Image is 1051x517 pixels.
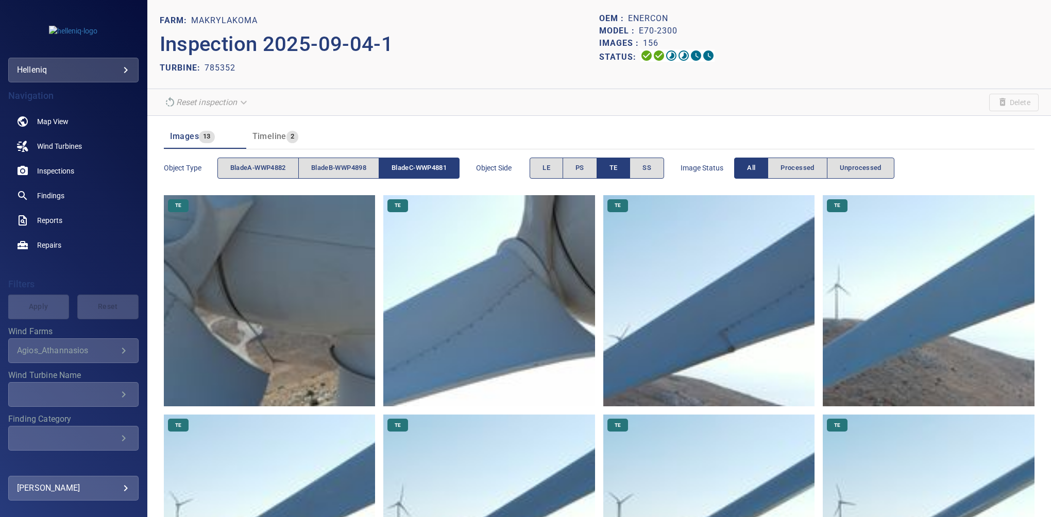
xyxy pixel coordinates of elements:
[8,371,139,380] label: Wind Turbine Name
[827,158,894,179] button: Unprocessed
[298,158,379,179] button: bladeB-WWP4898
[989,94,1039,111] span: Unable to delete the inspection due to your user permissions
[575,162,584,174] span: PS
[828,422,846,429] span: TE
[630,158,664,179] button: SS
[543,162,550,174] span: LE
[8,58,139,82] div: helleniq
[628,12,668,25] p: Enercon
[388,422,407,429] span: TE
[379,158,460,179] button: bladeC-WWP4881
[640,49,653,62] svg: Uploading 100%
[176,97,237,107] em: Reset inspection
[37,191,64,201] span: Findings
[828,202,846,209] span: TE
[205,62,235,74] p: 785352
[388,202,407,209] span: TE
[563,158,597,179] button: PS
[37,215,62,226] span: Reports
[230,162,286,174] span: bladeA-WWP4882
[37,240,61,250] span: Repairs
[690,49,702,62] svg: Matching 0%
[8,91,139,101] h4: Navigation
[665,49,677,62] svg: Selecting 59%
[599,12,628,25] p: OEM :
[643,37,658,49] p: 156
[37,116,69,127] span: Map View
[781,162,814,174] span: Processed
[217,158,460,179] div: objectType
[642,162,651,174] span: SS
[702,49,715,62] svg: Classification 0%
[599,37,643,49] p: Images :
[8,415,139,423] label: Finding Category
[653,49,665,62] svg: Data Formatted 100%
[8,109,139,134] a: map noActive
[8,459,139,467] label: Finding Type
[768,158,827,179] button: Processed
[37,141,82,151] span: Wind Turbines
[160,62,205,74] p: TURBINE:
[8,426,139,451] div: Finding Category
[734,158,768,179] button: All
[217,158,299,179] button: bladeA-WWP4882
[8,382,139,407] div: Wind Turbine Name
[8,338,139,363] div: Wind Farms
[476,163,530,173] span: Object Side
[199,131,215,143] span: 13
[734,158,894,179] div: imageStatus
[677,49,690,62] svg: ML Processing 44%
[530,158,563,179] button: LE
[747,162,755,174] span: All
[169,202,188,209] span: TE
[639,25,677,37] p: E70-2300
[37,166,74,176] span: Inspections
[608,422,627,429] span: TE
[164,163,217,173] span: Object type
[17,346,117,355] div: Agios_Athannasios
[17,480,130,496] div: [PERSON_NAME]
[311,162,366,174] span: bladeB-WWP4898
[49,26,97,36] img: helleniq-logo
[8,183,139,208] a: findings noActive
[608,202,627,209] span: TE
[530,158,664,179] div: objectSide
[160,93,253,111] div: Reset inspection
[599,25,639,37] p: Model :
[8,279,139,289] h4: Filters
[392,162,447,174] span: bladeC-WWP4881
[8,233,139,257] a: repairs noActive
[8,134,139,159] a: windturbines noActive
[160,14,191,27] p: FARM:
[8,328,139,336] label: Wind Farms
[8,159,139,183] a: inspections noActive
[169,422,188,429] span: TE
[609,162,618,174] span: TE
[191,14,258,27] p: Makrylakoma
[599,49,640,64] p: Status:
[8,208,139,233] a: reports noActive
[286,131,298,143] span: 2
[160,29,599,60] p: Inspection 2025-09-04-1
[840,162,882,174] span: Unprocessed
[160,93,253,111] div: Unable to reset the inspection due to your user permissions
[681,163,734,173] span: Image Status
[170,131,199,141] span: Images
[17,62,130,78] div: helleniq
[252,131,286,141] span: Timeline
[597,158,631,179] button: TE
